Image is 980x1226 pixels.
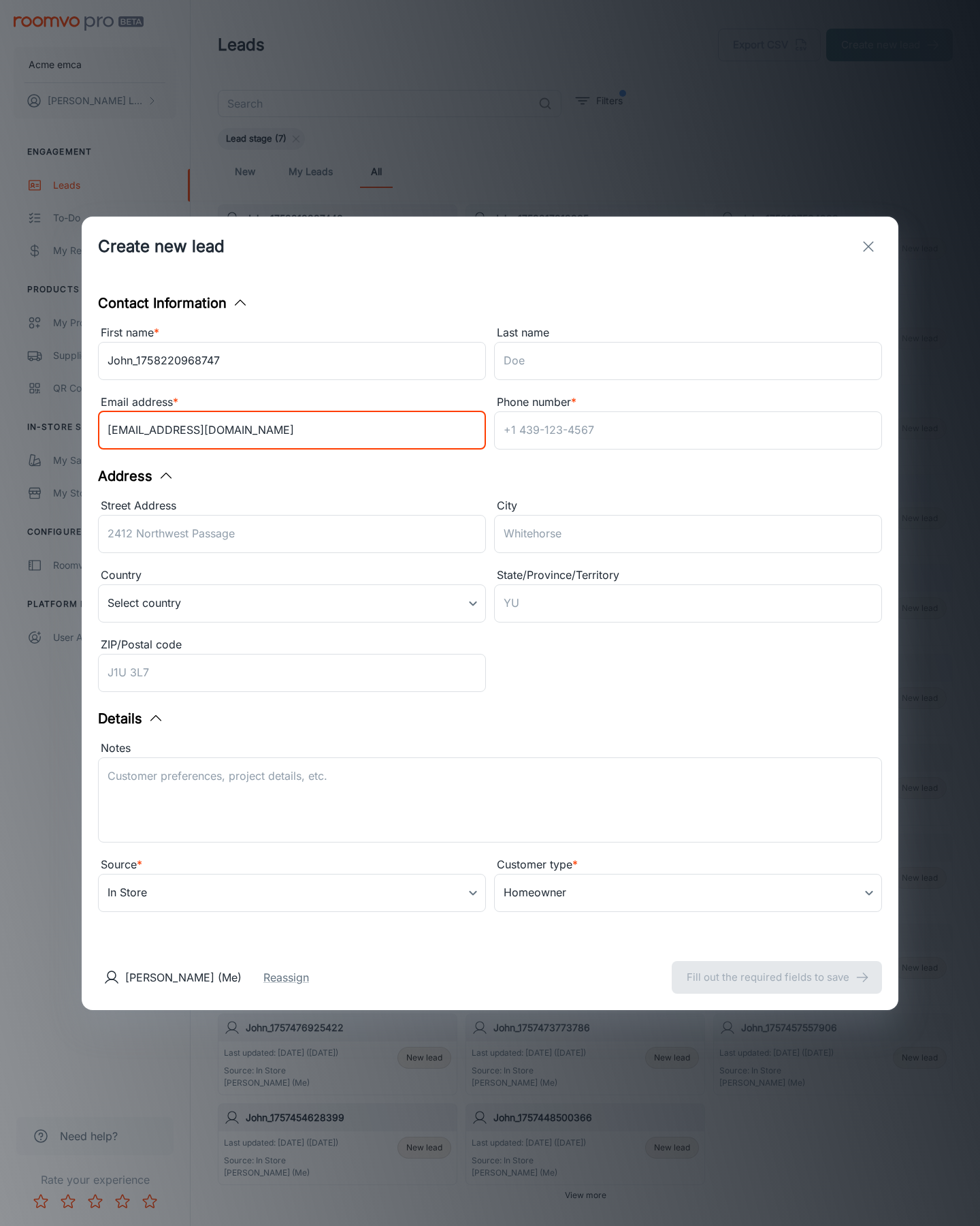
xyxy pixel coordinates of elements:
[125,969,242,986] p: [PERSON_NAME] (Me)
[98,411,486,450] input: myname@example.com
[98,874,486,912] div: In Store
[98,567,486,584] div: Country
[855,233,882,260] button: exit
[98,394,486,411] div: Email address
[98,342,486,380] input: John
[494,874,882,912] div: Homeowner
[98,466,174,486] button: Address
[98,293,248,313] button: Contact Information
[98,636,486,654] div: ZIP/Postal code
[494,567,882,584] div: State/Province/Territory
[494,324,882,342] div: Last name
[494,342,882,380] input: Doe
[494,856,882,874] div: Customer type
[263,969,309,986] button: Reassign
[98,234,225,259] h1: Create new lead
[98,740,882,757] div: Notes
[494,584,882,623] input: YU
[494,411,882,450] input: +1 439-123-4567
[494,394,882,411] div: Phone number
[98,584,486,623] div: Select country
[98,654,486,692] input: J1U 3L7
[98,497,486,515] div: Street Address
[98,856,486,874] div: Source
[494,497,882,515] div: City
[494,515,882,553] input: Whitehorse
[98,324,486,342] div: First name
[98,515,486,553] input: 2412 Northwest Passage
[98,708,164,729] button: Details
